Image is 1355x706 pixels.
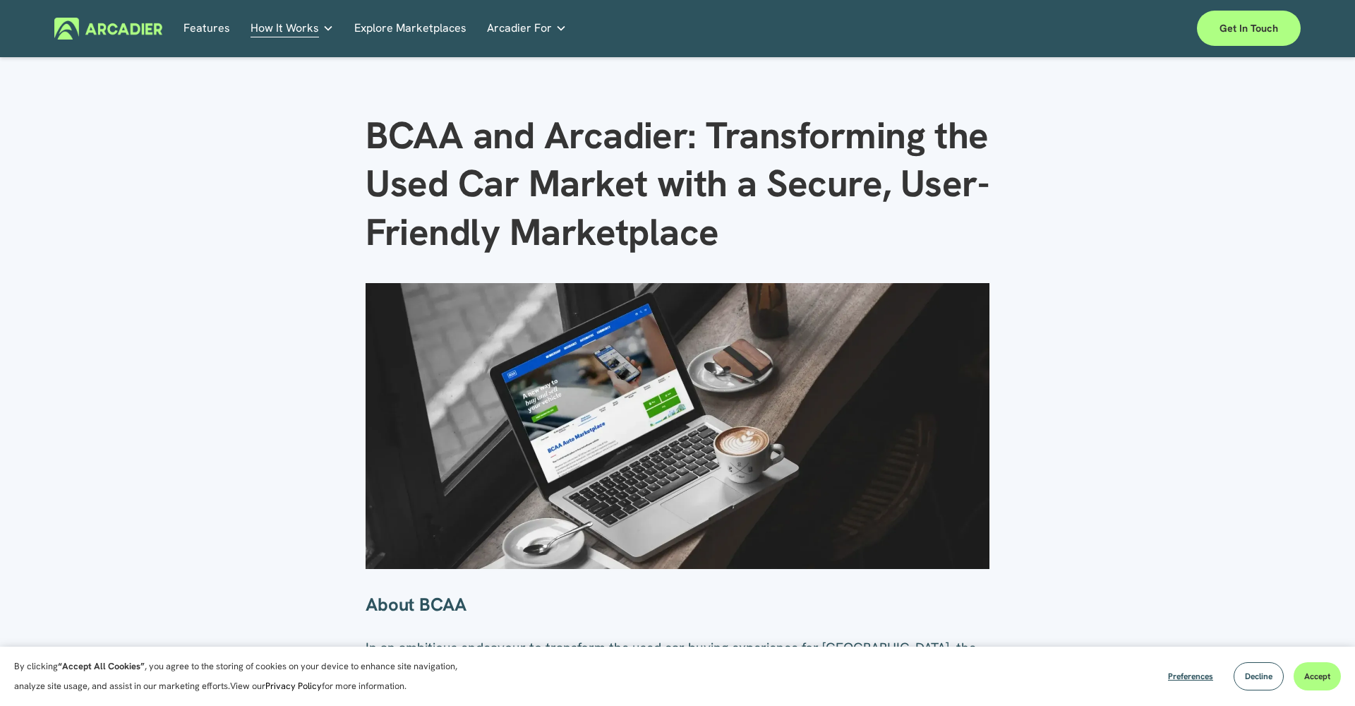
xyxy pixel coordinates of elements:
[1304,671,1330,682] span: Accept
[183,18,230,40] a: Features
[14,657,473,696] p: By clicking , you agree to the storing of cookies on your device to enhance site navigation, anal...
[54,18,162,40] img: Arcadier
[265,680,322,692] a: Privacy Policy
[366,592,466,616] strong: About BCAA
[366,639,980,676] span: In an ambitious endeavour to transform the used car buying experience for [GEOGRAPHIC_DATA], the ...
[251,18,334,40] a: folder dropdown
[366,112,989,257] h1: BCAA and Arcadier: Transforming the Used Car Market with a Secure, User-Friendly Marketplace
[1245,671,1272,682] span: Decline
[251,18,319,38] span: How It Works
[58,660,145,672] strong: “Accept All Cookies”
[487,18,552,38] span: Arcadier For
[1168,671,1213,682] span: Preferences
[1294,662,1341,690] button: Accept
[1197,11,1301,46] a: Get in touch
[1157,662,1224,690] button: Preferences
[354,18,466,40] a: Explore Marketplaces
[1234,662,1284,690] button: Decline
[487,18,567,40] a: folder dropdown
